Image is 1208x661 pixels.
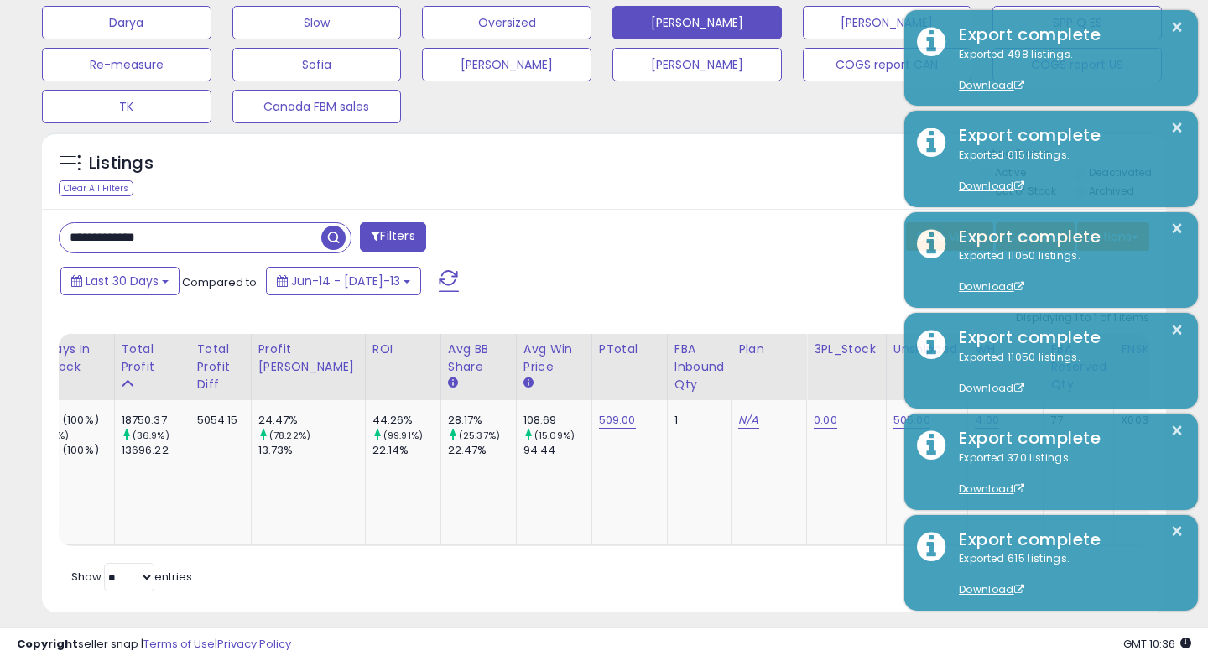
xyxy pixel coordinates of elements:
[1170,320,1184,341] button: ×
[60,267,180,295] button: Last 30 Days
[448,341,509,376] div: Avg BB Share
[143,636,215,652] a: Terms of Use
[674,413,719,428] div: 1
[732,334,807,400] th: CSV column name: cust_attr_5_Plan
[59,180,133,196] div: Clear All Filters
[946,248,1185,295] div: Exported 11050 listings.
[46,443,114,458] div: 30 (100%)
[523,413,591,428] div: 108.69
[959,179,1024,193] a: Download
[946,148,1185,195] div: Exported 615 listings.
[893,412,930,429] a: 505.00
[893,341,961,358] div: Unshipped
[959,582,1024,596] a: Download
[959,381,1024,395] a: Download
[122,443,190,458] div: 13696.22
[133,429,169,442] small: (36.9%)
[217,636,291,652] a: Privacy Policy
[946,325,1185,350] div: Export complete
[42,90,211,123] button: TK
[1170,420,1184,441] button: ×
[89,152,154,175] h5: Listings
[534,429,575,442] small: (15.09%)
[266,267,421,295] button: Jun-14 - [DATE]-13
[291,273,400,289] span: Jun-14 - [DATE]-13
[383,429,423,442] small: (99.91%)
[946,450,1185,497] div: Exported 370 listings.
[1170,521,1184,542] button: ×
[258,341,358,376] div: Profit [PERSON_NAME]
[946,528,1185,552] div: Export complete
[182,274,259,290] span: Compared to:
[1170,218,1184,239] button: ×
[946,225,1185,249] div: Export complete
[946,551,1185,598] div: Exported 615 listings.
[448,413,516,428] div: 28.17%
[591,334,667,400] th: CSV column name: cust_attr_1_PTotal
[232,6,402,39] button: Slow
[886,334,968,400] th: CSV column name: cust_attr_4_Unshipped
[803,48,972,81] button: COGS report CAN
[122,341,183,376] div: Total Profit
[814,341,879,358] div: 3PL_Stock
[1016,310,1149,326] div: Displaying 1 to 1 of 1 items
[448,443,516,458] div: 22.47%
[1050,413,1101,428] div: 77
[946,47,1185,94] div: Exported 498 listings.
[422,6,591,39] button: Oversized
[1121,413,1192,428] div: X003UUSXD9
[807,334,887,400] th: CSV column name: cust_attr_3_3PL_Stock
[232,48,402,81] button: Sofia
[46,341,107,376] div: Days In Stock
[372,443,440,458] div: 22.14%
[959,481,1024,496] a: Download
[122,413,190,428] div: 18750.37
[523,376,534,391] small: Avg Win Price.
[1123,636,1191,652] span: 2025-08-13 10:36 GMT
[612,48,782,81] button: [PERSON_NAME]
[448,376,458,391] small: Avg BB Share.
[814,412,837,429] a: 0.00
[599,341,660,358] div: PTotal
[523,341,585,376] div: Avg Win Price
[612,6,782,39] button: [PERSON_NAME]
[17,636,78,652] strong: Copyright
[946,350,1185,397] div: Exported 11050 listings.
[232,90,402,123] button: Canada FBM sales
[975,412,999,429] a: 4.00
[42,6,211,39] button: Darya
[946,123,1185,148] div: Export complete
[422,48,591,81] button: [PERSON_NAME]
[946,426,1185,450] div: Export complete
[258,413,365,428] div: 24.47%
[803,6,972,39] button: [PERSON_NAME]
[197,341,244,393] div: Total Profit Diff.
[599,412,636,429] a: 509.00
[992,6,1162,39] button: SPP Q ES
[1170,17,1184,38] button: ×
[459,429,500,442] small: (25.37%)
[372,413,440,428] div: 44.26%
[360,222,425,252] button: Filters
[674,341,725,393] div: FBA inbound Qty
[372,341,434,358] div: ROI
[269,429,310,442] small: (78.22%)
[738,341,799,358] div: Plan
[86,273,159,289] span: Last 30 Days
[17,637,291,653] div: seller snap | |
[42,48,211,81] button: Re-measure
[738,412,758,429] a: N/A
[523,443,591,458] div: 94.44
[258,443,365,458] div: 13.73%
[46,413,114,428] div: 30 (100%)
[946,23,1185,47] div: Export complete
[71,569,192,585] span: Show: entries
[959,279,1024,294] a: Download
[1170,117,1184,138] button: ×
[959,78,1024,92] a: Download
[197,413,238,428] div: 5054.15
